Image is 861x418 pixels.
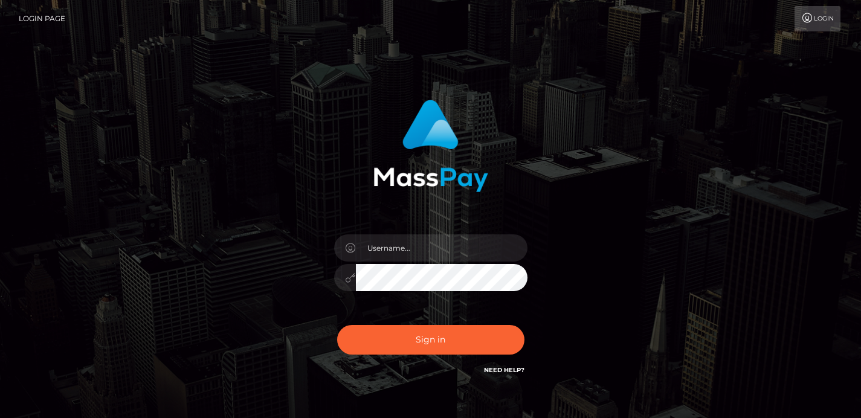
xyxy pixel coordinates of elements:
a: Need Help? [484,366,524,374]
img: MassPay Login [373,100,488,192]
button: Sign in [337,325,524,355]
input: Username... [356,234,527,262]
a: Login Page [19,6,65,31]
a: Login [795,6,840,31]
